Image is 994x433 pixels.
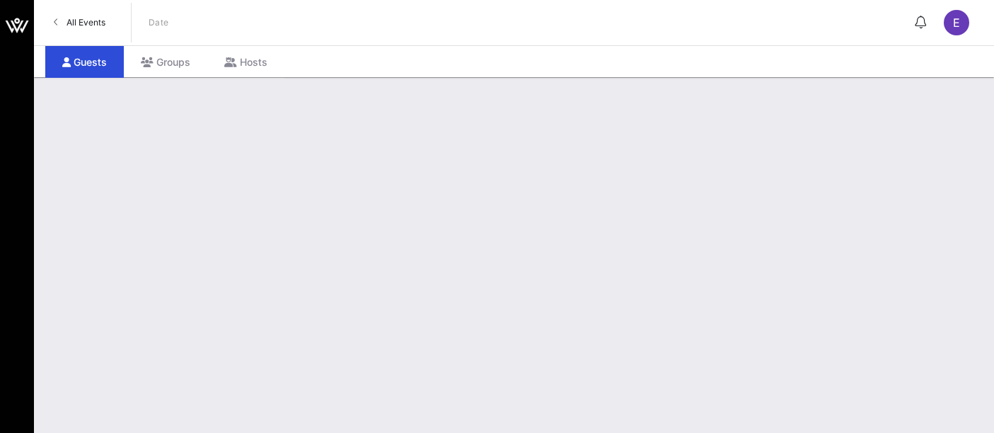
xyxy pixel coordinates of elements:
a: All Events [45,11,114,34]
p: Date [149,16,169,30]
div: Groups [124,46,207,78]
div: Guests [45,46,124,78]
div: Hosts [207,46,284,78]
span: All Events [67,17,105,28]
span: E [953,16,960,30]
div: E [944,10,969,35]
